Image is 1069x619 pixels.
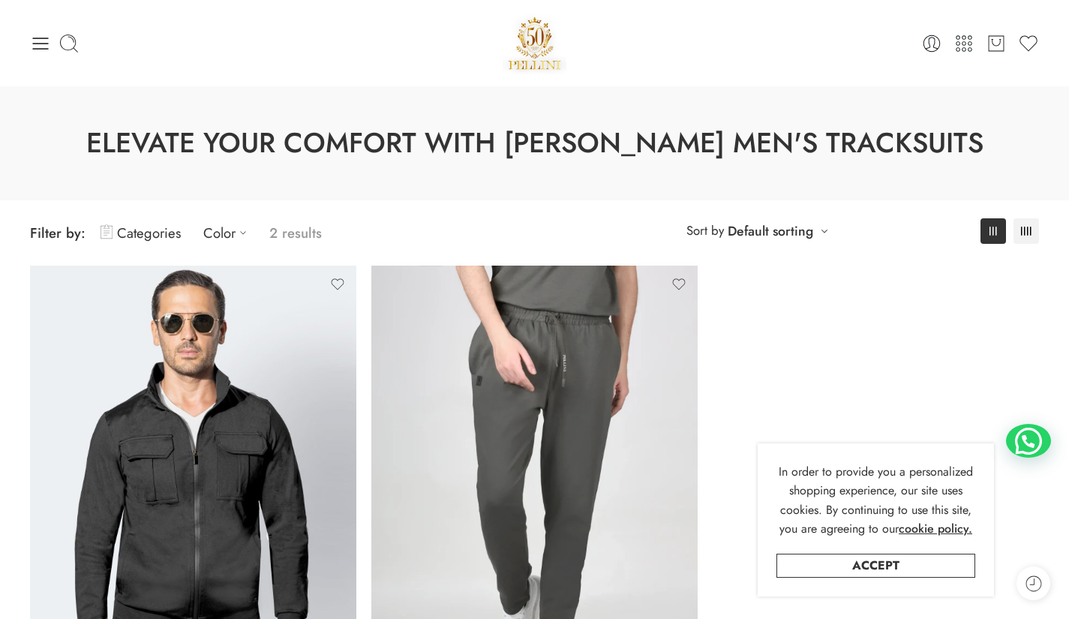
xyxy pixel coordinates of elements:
[203,215,254,251] a: Color
[30,223,86,243] span: Filter by:
[779,463,973,538] span: In order to provide you a personalized shopping experience, our site uses cookies. By continuing ...
[921,33,942,54] a: Login / Register
[269,215,322,251] p: 2 results
[503,11,567,75] img: Pellini
[776,554,975,578] a: Accept
[728,221,813,242] a: Default sorting
[899,519,972,539] a: cookie policy.
[503,11,567,75] a: Pellini -
[101,215,181,251] a: Categories
[686,218,724,243] span: Sort by
[986,33,1007,54] a: Cart
[38,124,1031,163] h1: Elevate Your Comfort with [PERSON_NAME] Men's Tracksuits
[1018,33,1039,54] a: Wishlist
